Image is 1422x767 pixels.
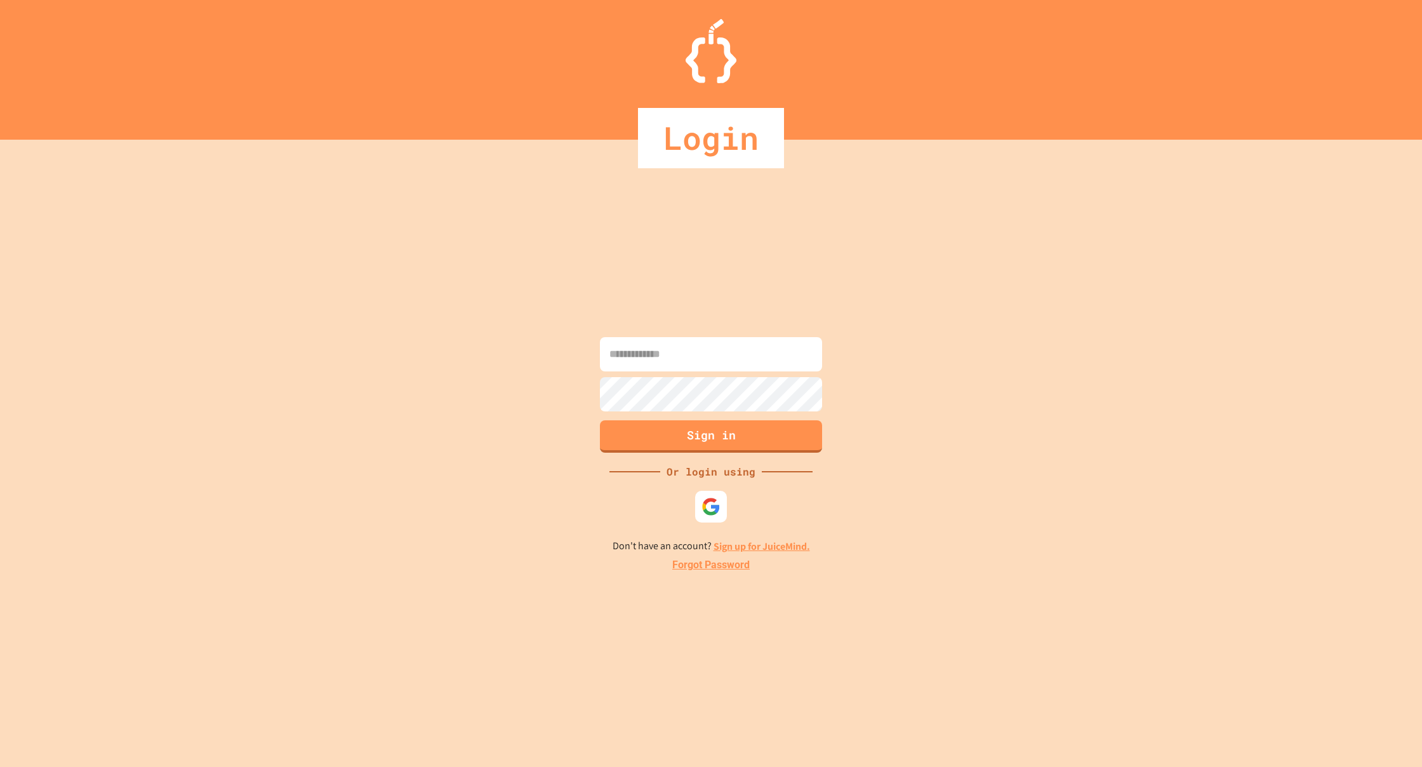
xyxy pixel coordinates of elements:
[686,19,736,83] img: Logo.svg
[613,538,810,554] p: Don't have an account?
[1317,661,1409,715] iframe: chat widget
[1369,716,1409,754] iframe: chat widget
[672,557,750,573] a: Forgot Password
[701,497,721,516] img: google-icon.svg
[638,108,784,168] div: Login
[660,464,762,479] div: Or login using
[600,420,822,453] button: Sign in
[714,540,810,553] a: Sign up for JuiceMind.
